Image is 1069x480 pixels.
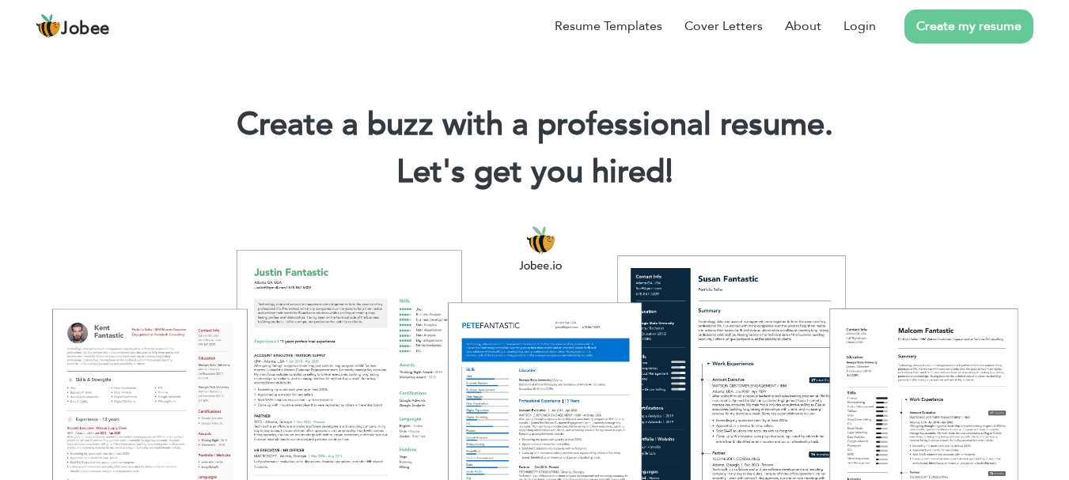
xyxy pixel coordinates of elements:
[904,9,1033,43] a: Create my resume
[555,17,662,36] a: Resume Templates
[24,152,1045,193] h2: Let's
[684,17,763,36] a: Cover Letters
[36,13,110,39] a: Jobee
[474,150,673,194] span: get you hired!
[843,17,876,36] a: Login
[24,104,1045,146] h1: Create a buzz with a professional resume.
[665,150,673,194] span: |
[785,17,821,36] a: About
[36,13,61,39] img: jobee.io
[61,21,110,38] span: Jobee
